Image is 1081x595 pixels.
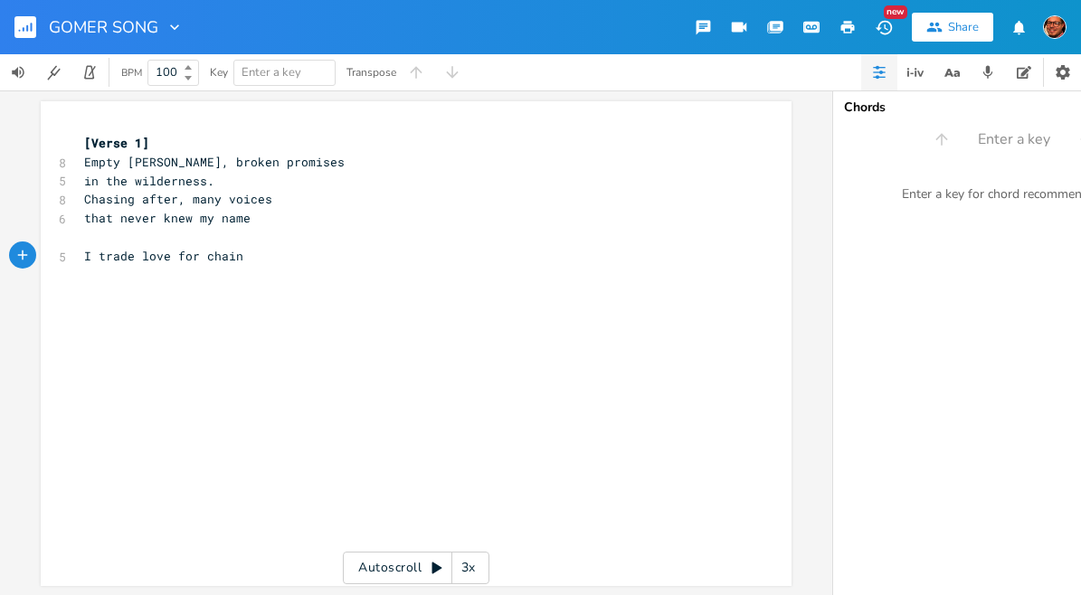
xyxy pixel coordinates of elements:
[346,67,396,78] div: Transpose
[84,191,272,207] span: Chasing after, many voices
[866,11,902,43] button: New
[84,154,345,170] span: Empty [PERSON_NAME], broken promises
[948,19,979,35] div: Share
[84,135,149,151] span: [Verse 1]
[343,552,489,584] div: Autoscroll
[978,129,1050,150] span: Enter a key
[84,210,251,226] span: that never knew my name
[49,19,158,35] span: GOMER SONG
[912,13,993,42] button: Share
[884,5,907,19] div: New
[84,173,214,189] span: in the wilderness.
[242,64,301,80] span: Enter a key
[1043,15,1067,39] img: Isai Serrano
[452,552,485,584] div: 3x
[121,68,142,78] div: BPM
[84,248,243,264] span: I trade love for chain
[210,67,228,78] div: Key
